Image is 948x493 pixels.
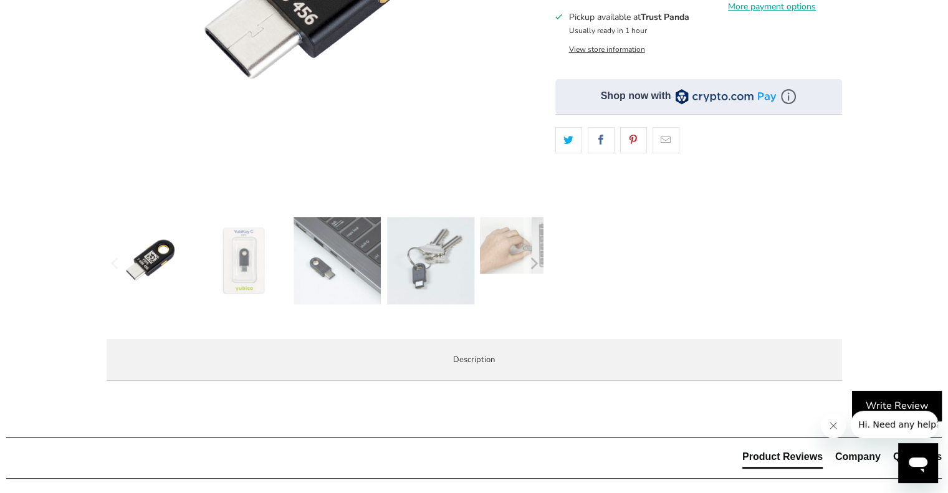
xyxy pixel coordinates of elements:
a: Share this on Facebook [588,127,615,153]
img: YubiKey 4C FIPS - Trust Panda [480,217,567,274]
div: Shop now with [601,89,671,103]
button: Next [524,217,543,310]
div: Product Reviews [742,450,823,464]
div: Reviews Tabs [742,450,942,475]
img: YubiKey 4C FIPS - Trust Panda [200,217,287,304]
a: Share this on Twitter [555,127,582,153]
button: View store information [568,44,644,54]
img: YubiKey 4C FIPS - Trust Panda [107,217,194,304]
iframe: Reviews Widget [555,175,842,216]
iframe: Close message [821,413,846,438]
a: Email this to a friend [653,127,679,153]
label: Description [107,339,842,381]
div: Company [835,450,881,464]
span: Hi. Need any help? [7,9,90,19]
button: Previous [106,217,126,310]
b: Trust Panda [640,11,689,23]
div: Write Review [852,391,942,422]
iframe: Button to launch messaging window [898,443,938,483]
img: YubiKey 4C FIPS - Trust Panda [294,217,381,304]
div: Questions [893,450,942,464]
h3: Pickup available at [568,11,689,24]
img: YubiKey 4C FIPS - Trust Panda [387,217,474,304]
a: Share this on Pinterest [620,127,647,153]
small: Usually ready in 1 hour [568,26,646,36]
iframe: Message from company [851,411,938,438]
